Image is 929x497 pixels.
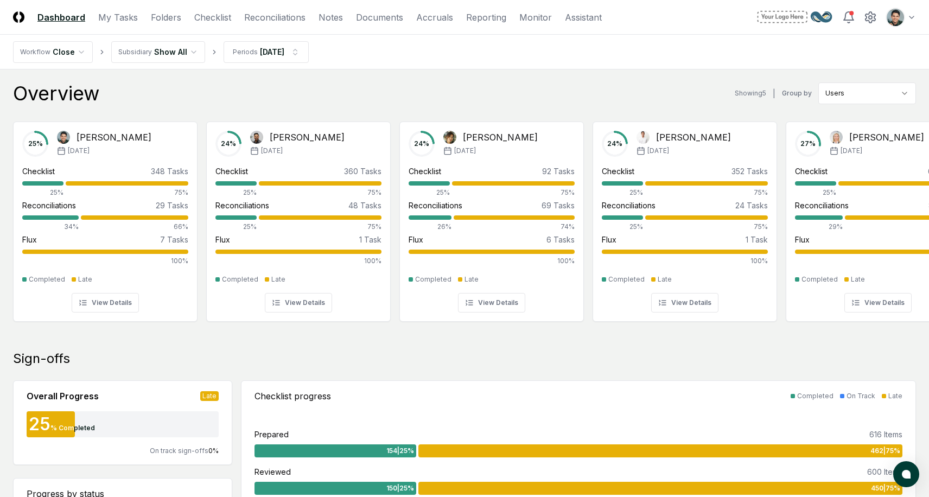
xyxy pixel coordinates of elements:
div: 74% [454,222,575,232]
div: Overall Progress [27,390,99,403]
div: Checklist [795,165,828,177]
span: [DATE] [261,146,283,156]
div: 69 Tasks [542,200,575,211]
div: 616 Items [869,429,902,440]
nav: breadcrumb [13,41,309,63]
div: Flux [215,234,230,245]
div: [PERSON_NAME] [656,131,731,144]
div: Prepared [254,429,289,440]
div: 1 Task [746,234,768,245]
span: [DATE] [647,146,669,156]
div: Workflow [20,47,50,57]
img: Jonas Reyes [637,131,650,144]
div: 25% [795,188,836,197]
div: Completed [608,275,645,284]
div: 100% [409,256,575,266]
button: atlas-launcher [893,461,919,487]
span: [DATE] [68,146,90,156]
img: NetSuite Demo logo [756,9,833,26]
div: 6 Tasks [546,234,575,245]
div: Reviewed [254,466,291,477]
a: Reconciliations [244,11,306,24]
div: 348 Tasks [151,165,188,177]
div: 75% [259,188,382,197]
div: Reconciliations [795,200,849,211]
div: Completed [222,275,258,284]
div: 25% [409,188,450,197]
img: d09822cc-9b6d-4858-8d66-9570c114c672_298d096e-1de5-4289-afae-be4cc58aa7ae.png [887,9,904,26]
div: % Completed [50,423,95,433]
span: 154 | 25 % [386,446,414,456]
span: [DATE] [841,146,862,156]
div: 75% [259,222,382,232]
div: Reconciliations [215,200,269,211]
div: 100% [602,256,768,266]
div: Late [271,275,285,284]
label: Group by [782,90,812,97]
a: Accruals [416,11,453,24]
div: 48 Tasks [348,200,381,211]
div: [PERSON_NAME] [270,131,345,144]
div: 75% [645,222,768,232]
img: Shelby Cooper [830,131,843,144]
div: 24 Tasks [735,200,768,211]
div: 600 Items [867,466,902,477]
span: 450 | 75 % [871,483,900,493]
a: Assistant [565,11,602,24]
img: Logo [13,11,24,23]
a: Documents [356,11,403,24]
div: Late [851,275,865,284]
div: 25% [602,188,643,197]
div: 25% [215,188,257,197]
div: Flux [409,234,423,245]
div: Flux [602,234,616,245]
button: View Details [651,293,718,313]
button: Periods[DATE] [224,41,309,63]
div: [PERSON_NAME] [463,131,538,144]
img: Arthur Cook [57,131,70,144]
button: View Details [265,293,332,313]
div: Subsidiary [118,47,152,57]
div: 1 Task [359,234,381,245]
div: 25% [215,222,257,232]
div: 360 Tasks [344,165,381,177]
div: Checklist [602,165,634,177]
span: 150 | 25 % [386,483,414,493]
div: 352 Tasks [731,165,768,177]
a: Reporting [466,11,506,24]
div: 26% [409,222,451,232]
div: Checklist progress [254,390,331,403]
span: 0 % [208,447,219,455]
div: 100% [215,256,381,266]
div: 75% [452,188,575,197]
span: 462 | 75 % [870,446,900,456]
span: On track sign-offs [150,447,208,455]
a: 24%Jane Liu[PERSON_NAME][DATE]Checklist92 Tasks25%75%Reconciliations69 Tasks26%74%Flux6 Tasks100%... [399,113,584,322]
button: View Details [72,293,139,313]
div: 100% [22,256,188,266]
div: Flux [22,234,37,245]
a: Checklist [194,11,231,24]
img: Jane Liu [443,131,456,144]
div: [DATE] [260,46,284,58]
div: 25 [27,416,50,433]
div: 92 Tasks [542,165,575,177]
div: Late [78,275,92,284]
div: Periods [233,47,258,57]
div: Checklist [409,165,441,177]
div: | [773,88,775,99]
div: Showing 5 [735,88,766,98]
div: Reconciliations [602,200,656,211]
div: Completed [801,275,838,284]
div: [PERSON_NAME] [849,131,924,144]
div: Flux [795,234,810,245]
div: [PERSON_NAME] [77,131,151,144]
a: Monitor [519,11,552,24]
div: Reconciliations [22,200,76,211]
div: 34% [22,222,79,232]
div: Completed [797,391,833,401]
div: Overview [13,82,99,104]
div: 29% [795,222,843,232]
div: Checklist [215,165,248,177]
div: Completed [415,275,451,284]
